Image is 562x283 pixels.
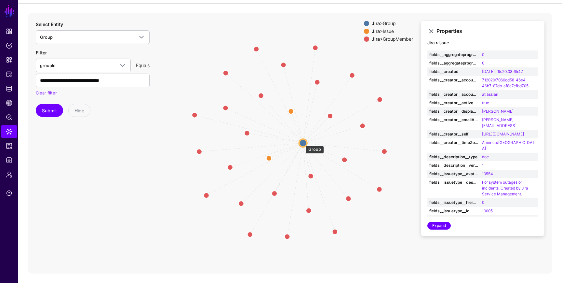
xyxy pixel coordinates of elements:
span: Snippets [6,57,12,63]
span: Dashboard [6,28,12,35]
strong: fields__creator__self [429,131,478,137]
strong: fields__description__type [429,154,478,160]
strong: fields__creator__accountType [429,92,478,97]
a: 0 [482,52,484,57]
span: Policy Lens [6,114,12,120]
strong: Jira [372,36,380,42]
span: Group [40,35,53,40]
span: Admin [6,171,12,178]
strong: fields__description__version [429,163,478,168]
strong: fields__aggregateprogress__total [429,60,478,66]
a: [PERSON_NAME][EMAIL_ADDRESS] [482,117,516,128]
a: Expand [427,222,451,230]
a: Dashboard [1,25,17,38]
strong: fields__issuetype__hierarchyLevel [429,200,478,205]
button: Hide [68,104,90,117]
span: Data Lens [6,128,12,135]
a: Protected Systems [1,68,17,81]
a: 0 [482,200,484,205]
a: For system outages or incidents. Created by Jira Service Management. [482,180,528,196]
strong: fields__issuetype__description [429,179,478,185]
a: 10005 [482,208,493,213]
a: Snippets [1,53,17,66]
a: Policies [1,39,17,52]
div: Group [305,146,324,154]
div: > Group [370,21,414,26]
span: Reports [6,143,12,149]
h4: Issue [427,40,538,46]
span: Logs [6,157,12,163]
div: Equals [133,62,152,69]
div: > GroupMember [370,36,414,42]
span: groupId [40,63,56,68]
strong: fields__issuetype__avatarId [429,171,478,177]
span: Policies [6,42,12,49]
a: [DATE]T15:20:03.654Z [482,69,523,74]
h3: Properties [436,28,538,34]
a: Clear filter [36,90,57,95]
span: Identity Data Fabric [6,85,12,92]
strong: fields__created [429,69,478,75]
strong: Jira [372,28,380,34]
a: Identity Data Fabric [1,82,17,95]
span: Support [6,190,12,196]
button: Submit [36,104,63,117]
a: 0 [482,61,484,65]
strong: fields__creator__accountId [429,77,478,83]
strong: fields__aggregateprogress__progress [429,52,478,58]
a: Policy Lens [1,111,17,124]
a: Reports [1,139,17,152]
strong: fields__creator__emailAddress [429,117,478,123]
a: atlassian [482,92,498,97]
a: doc [482,154,489,159]
a: 712020:7066cd58-46e4-46b7-87db-af8e7cfbd705 [482,78,529,88]
a: [URL][DOMAIN_NAME] [482,132,524,136]
a: 10554 [482,171,493,176]
a: SGNL [4,4,15,18]
a: Data Lens [1,125,17,138]
a: [PERSON_NAME] [482,109,514,114]
strong: fields__issuetype__id [429,208,478,214]
strong: Jira [372,21,380,26]
a: CAEP Hub [1,96,17,109]
span: CAEP Hub [6,100,12,106]
a: 1 [482,163,484,168]
span: Protected Systems [6,71,12,78]
a: Admin [1,168,17,181]
div: > Issue [370,29,414,34]
strong: fields__creator__timeZone [429,140,478,146]
strong: Jira > [427,40,438,45]
a: true [482,100,489,105]
label: Select Entity [36,21,63,28]
label: Filter [36,49,47,56]
strong: fields__creator__active [429,100,478,106]
strong: fields__creator__displayName [429,108,478,114]
a: Logs [1,154,17,167]
a: America/[GEOGRAPHIC_DATA] [482,140,535,151]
